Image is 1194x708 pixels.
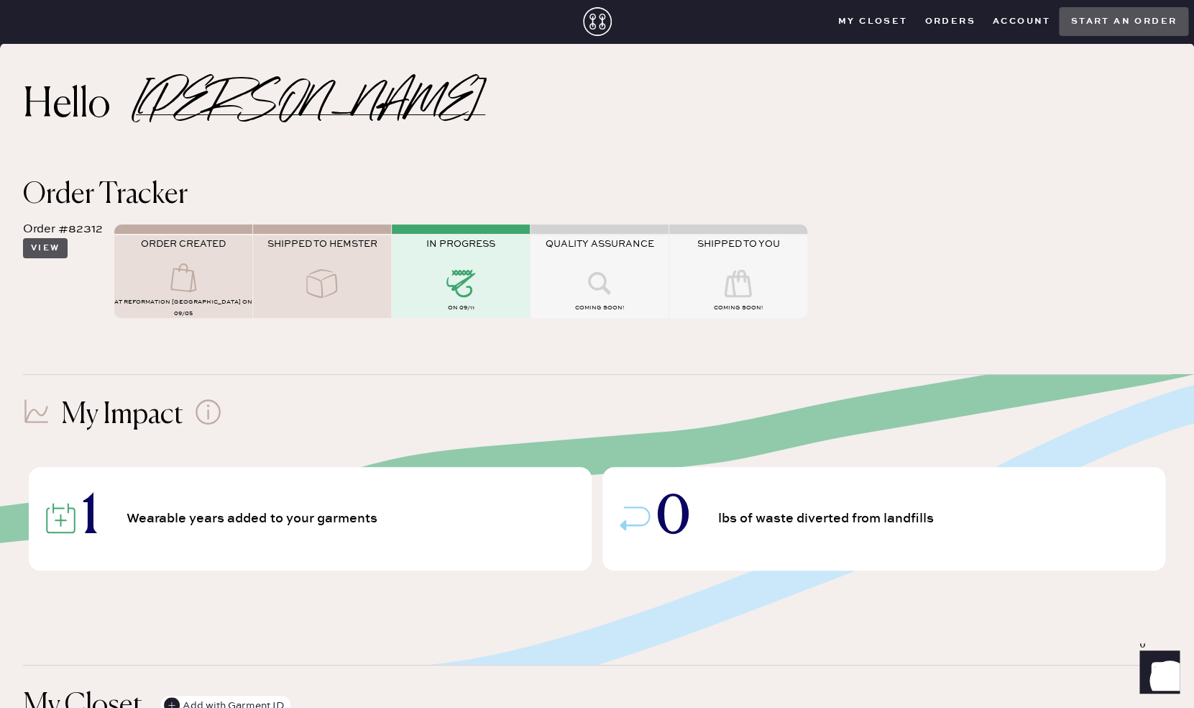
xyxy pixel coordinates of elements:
[127,512,382,525] span: Wearable years added to your garments
[23,181,188,209] span: Order Tracker
[714,304,763,312] span: COMING SOON!
[1126,643,1188,705] iframe: Front Chat
[546,238,654,250] span: QUALITY ASSURANCE
[114,299,252,317] span: AT Reformation [GEOGRAPHIC_DATA] on 09/05
[916,11,983,32] button: Orders
[448,304,474,312] span: on 09/11
[984,11,1060,32] button: Account
[141,238,226,250] span: ORDER CREATED
[267,238,377,250] span: SHIPPED TO HEMSTER
[718,512,940,525] span: lbs of waste diverted from landfills
[82,494,98,544] span: 1
[830,11,917,32] button: My Closet
[23,221,103,238] div: Order #82312
[575,304,624,312] span: COMING SOON!
[697,238,780,250] span: SHIPPED TO YOU
[61,398,183,432] h1: My Impact
[426,238,495,250] span: IN PROGRESS
[656,494,690,544] span: 0
[23,88,136,123] h2: Hello
[136,96,485,115] h2: [PERSON_NAME]
[23,238,68,258] button: View
[1059,7,1188,36] button: Start an order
